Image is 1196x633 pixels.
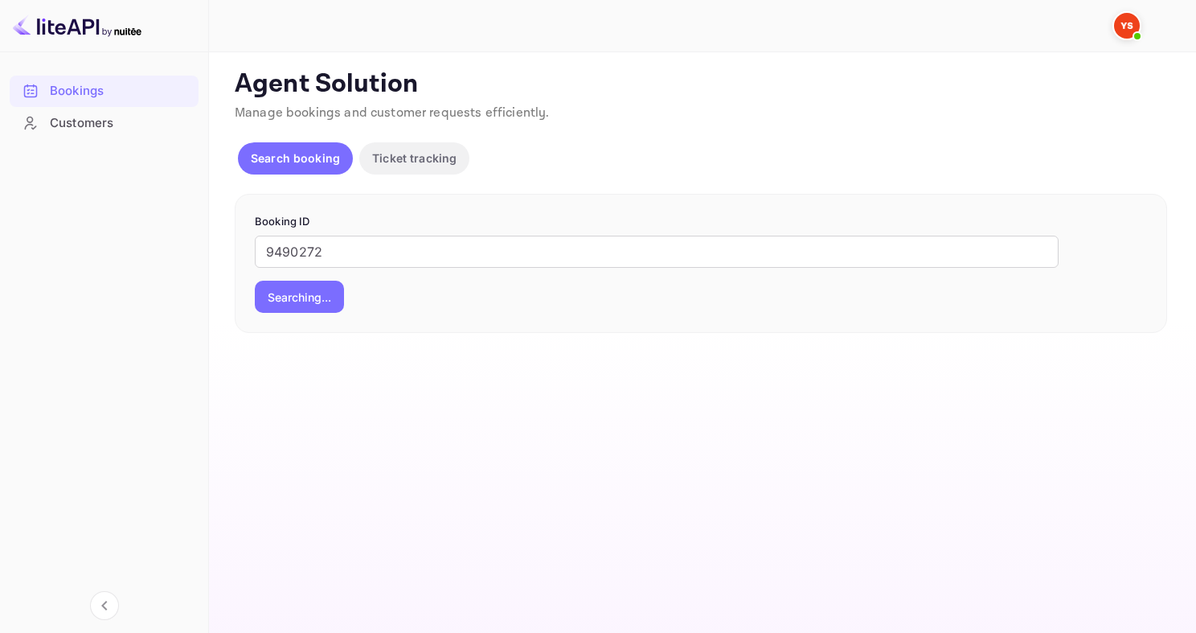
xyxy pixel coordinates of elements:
p: Agent Solution [235,68,1167,101]
p: Booking ID [255,214,1147,230]
p: Ticket tracking [372,150,457,166]
p: Search booking [251,150,340,166]
button: Searching... [255,281,344,313]
span: Manage bookings and customer requests efficiently. [235,105,550,121]
div: Bookings [10,76,199,107]
div: Bookings [50,82,190,101]
input: Enter Booking ID (e.g., 63782194) [255,236,1059,268]
img: Yandex Support [1114,13,1140,39]
button: Collapse navigation [90,591,119,620]
a: Bookings [10,76,199,105]
div: Customers [50,114,190,133]
img: LiteAPI logo [13,13,141,39]
div: Customers [10,108,199,139]
a: Customers [10,108,199,138]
